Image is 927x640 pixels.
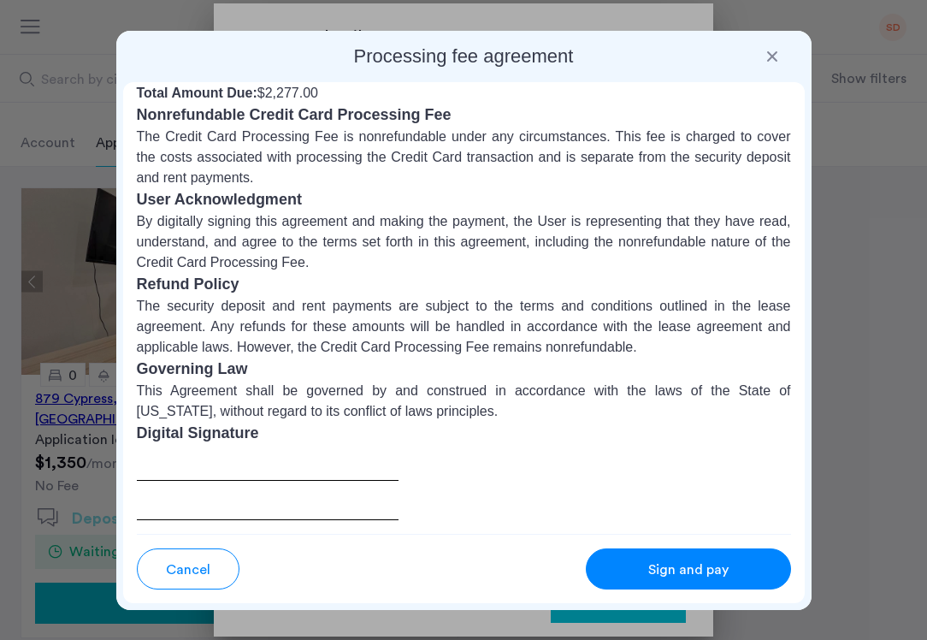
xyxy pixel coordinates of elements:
h2: Processing fee agreement [123,44,805,68]
h3: Refund Policy [137,273,791,296]
li: $2,277.00 [137,83,791,104]
p: This Agreement shall be governed by and construed in accordance with the laws of the State of [US... [137,381,791,422]
h3: Digital Signature [137,422,791,445]
span: Cancel [166,560,210,580]
p: By digitally signing this agreement and making the payment, the User is representing that they ha... [137,211,791,273]
p: The Credit Card Processing Fee is nonrefundable under any circumstances. This fee is charged to c... [137,127,791,188]
h3: Nonrefundable Credit Card Processing Fee [137,104,791,127]
h3: User Acknowledgment [137,188,791,211]
strong: Total Amount Due: [137,86,257,100]
span: Sign and pay [648,560,729,580]
h3: Governing Law [137,358,791,381]
button: button [137,548,239,590]
button: button [586,548,791,590]
p: The security deposit and rent payments are subject to the terms and conditions outlined in the le... [137,296,791,358]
